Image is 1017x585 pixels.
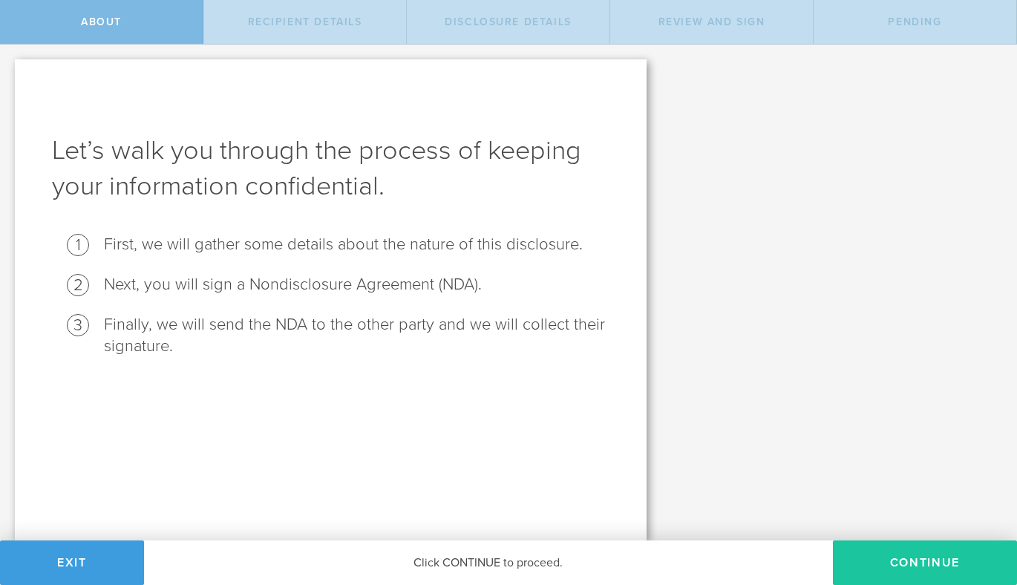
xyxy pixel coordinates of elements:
li: Finally, we will send the NDA to the other party and we will collect their signature. [104,314,609,357]
div: Click CONTINUE to proceed. [144,540,833,585]
iframe: Chat Widget [943,469,1017,540]
h1: Let’s walk you through the process of keeping your information confidential. [52,133,609,204]
li: Next, you will sign a Nondisclosure Agreement (NDA). [104,274,609,295]
span: Disclosure details [445,16,572,28]
button: Continue [833,540,1017,585]
span: Recipient details [248,16,362,28]
span: About [81,16,122,28]
span: Review and sign [658,16,765,28]
li: First, we will gather some details about the nature of this disclosure. [104,234,609,255]
span: Pending [888,16,941,28]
